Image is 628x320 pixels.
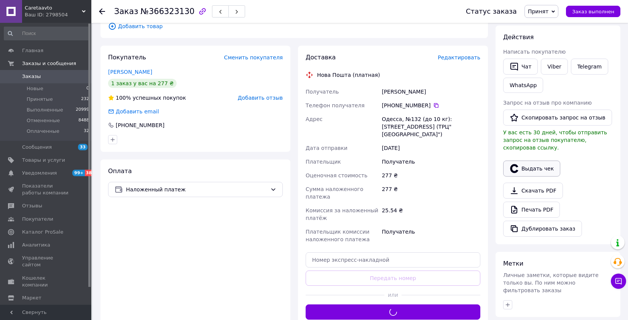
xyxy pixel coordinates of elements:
span: 0 [86,85,89,92]
button: Скопировать запрос на отзыв [503,110,612,126]
span: Доставка [306,54,336,61]
div: Статус заказа [466,8,517,15]
button: Чат [503,59,538,75]
span: Адрес [306,116,322,122]
span: Плательщик комиссии наложенного платежа [306,229,370,242]
span: Наложенный платеж [126,185,267,194]
span: Отзывы [22,202,42,209]
span: Сумма наложенного платежа [306,186,363,200]
button: Чат с покупателем [611,274,626,289]
div: 277 ₴ [380,182,482,204]
a: Telegram [571,59,608,75]
button: Дублировать заказ [503,221,582,237]
span: Редактировать [438,54,480,60]
span: Покупатели [22,216,53,223]
span: 32 [84,128,89,135]
span: Дата отправки [306,145,347,151]
span: Оплаченные [27,128,59,135]
span: Написать покупателю [503,49,566,55]
span: Запрос на отзыв про компанию [503,100,592,106]
span: Товары и услуги [22,157,65,164]
div: Нова Пошта (платная) [315,71,382,79]
div: [DATE] [380,141,482,155]
span: 38 [85,170,94,176]
div: Одесса, №132 (до 10 кг): [STREET_ADDRESS] (ТРЦ"[GEOGRAPHIC_DATA]") [380,112,482,141]
span: или [384,291,402,299]
span: Caretaavto [25,5,82,11]
div: [PERSON_NAME] [380,85,482,99]
span: У вас есть 30 дней, чтобы отправить запрос на отзыв покупателю, скопировав ссылку. [503,129,607,151]
div: Ваш ID: 2798504 [25,11,91,18]
span: Показатели работы компании [22,183,70,196]
span: №366323130 [140,7,194,16]
span: Личные заметки, которые видите только вы. По ним можно фильтровать заказы [503,272,599,293]
a: Печать PDF [503,202,560,218]
div: [PHONE_NUMBER] [115,121,165,129]
span: 20999 [76,107,89,113]
span: Метки [503,260,523,267]
span: Оценочная стоимость [306,172,368,178]
div: Получатель [380,155,482,169]
div: 277 ₴ [380,169,482,182]
input: Поиск [4,27,90,40]
span: Выполненные [27,107,63,113]
span: Уведомления [22,170,57,177]
span: Принят [528,8,548,14]
div: 1 заказ у вас на 277 ₴ [108,79,177,88]
span: Главная [22,47,43,54]
span: Телефон получателя [306,102,365,108]
span: Действия [503,33,534,41]
a: [PERSON_NAME] [108,69,152,75]
span: Отмененные [27,117,60,124]
div: Вернуться назад [99,8,105,15]
span: Кошелек компании [22,275,70,288]
a: Viber [541,59,567,75]
span: Оплата [108,167,132,175]
a: Скачать PDF [503,183,563,199]
div: Получатель [380,225,482,246]
span: Аналитика [22,242,50,248]
span: Маркет [22,295,41,301]
span: Получатель [306,89,339,95]
span: Добавить отзыв [238,95,283,101]
span: Плательщик [306,159,341,165]
input: Номер экспресс-накладной [306,252,480,267]
span: Сообщения [22,144,52,151]
span: Заказ выполнен [572,9,614,14]
div: 25.54 ₴ [380,204,482,225]
div: успешных покупок [108,94,186,102]
span: Принятые [27,96,53,103]
span: Сменить покупателя [224,54,283,60]
button: Заказ выполнен [566,6,620,17]
span: 232 [81,96,89,103]
span: Покупатель [108,54,146,61]
span: Управление сайтом [22,255,70,268]
span: Добавить товар [108,22,480,30]
div: [PHONE_NUMBER] [382,102,480,109]
div: Добавить email [115,108,160,115]
span: 99+ [72,170,85,176]
a: WhatsApp [503,78,543,93]
span: Заказы [22,73,41,80]
span: Каталог ProSale [22,229,63,236]
button: Выдать чек [503,161,560,177]
div: Добавить email [107,108,160,115]
span: 33 [78,144,88,150]
span: Новые [27,85,43,92]
span: 8488 [78,117,89,124]
span: Заказ [114,7,138,16]
span: Комиссия за наложенный платёж [306,207,378,221]
span: 100% [116,95,131,101]
span: Заказы и сообщения [22,60,76,67]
